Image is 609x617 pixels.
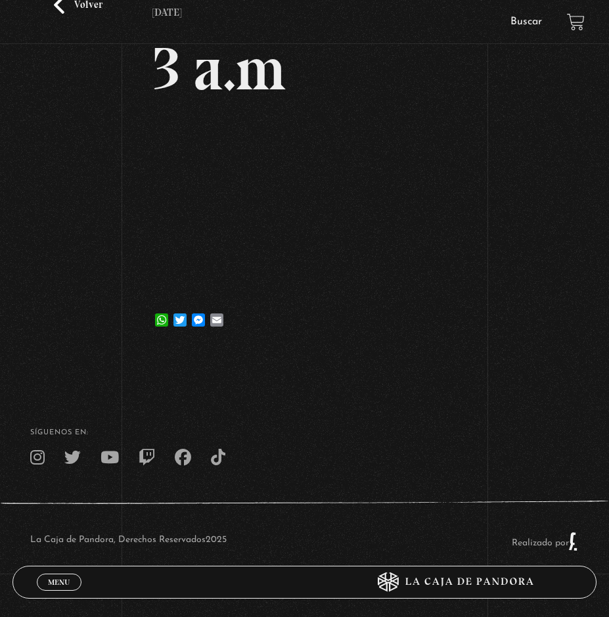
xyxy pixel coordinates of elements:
a: Buscar [510,16,542,27]
a: Realizado por [512,538,579,548]
a: Twitter [171,300,189,327]
p: La Caja de Pandora, Derechos Reservados 2025 [30,532,227,551]
a: View your shopping cart [567,13,585,31]
a: WhatsApp [152,300,171,327]
h2: 3 a.m [152,39,457,99]
a: Email [208,300,226,327]
span: Menu [48,578,70,586]
span: Cerrar [43,589,74,599]
a: Messenger [189,300,208,327]
h4: SÍguenos en: [30,429,578,436]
